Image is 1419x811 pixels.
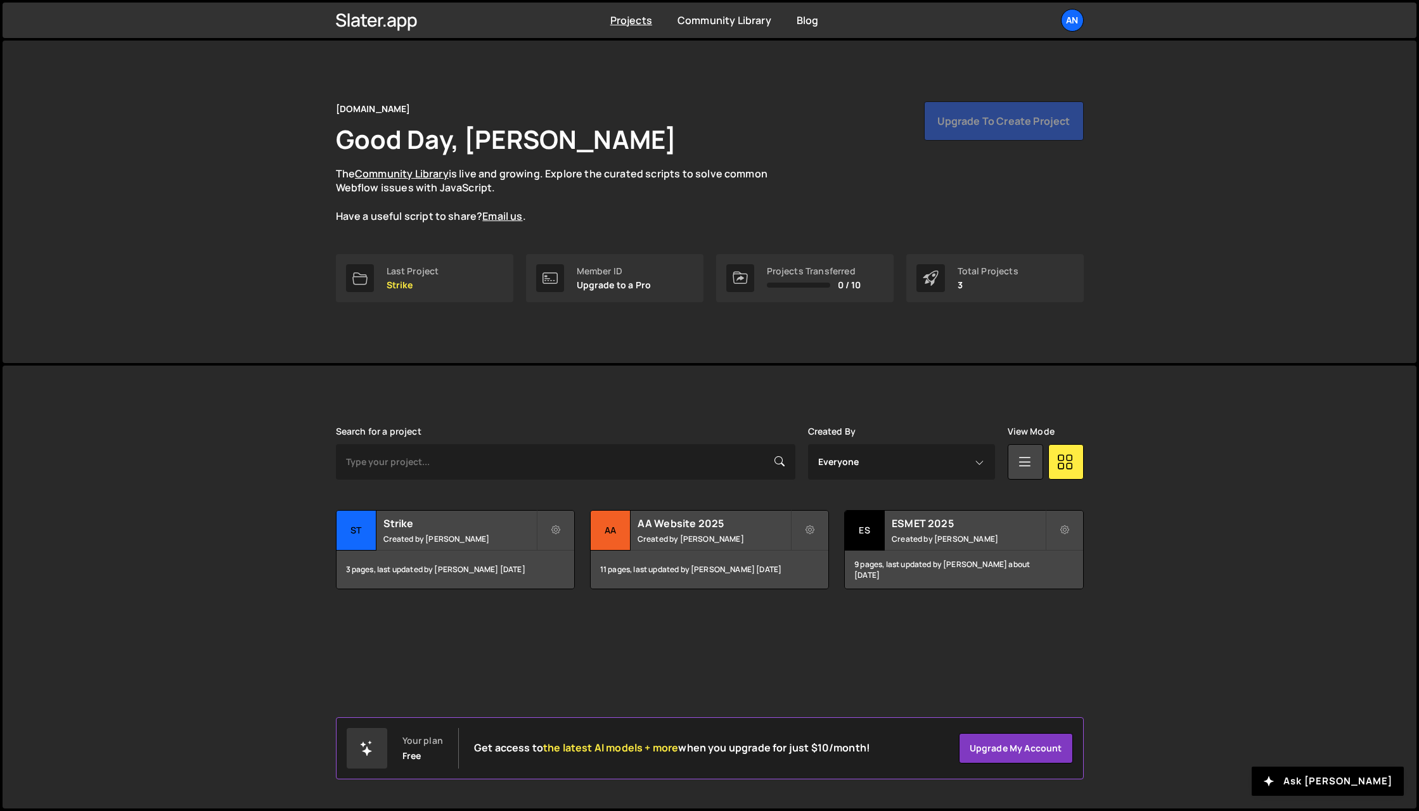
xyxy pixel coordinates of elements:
[677,13,771,27] a: Community Library
[387,280,439,290] p: Strike
[1008,426,1055,437] label: View Mode
[610,13,652,27] a: Projects
[336,122,677,156] h1: Good Day, [PERSON_NAME]
[402,751,421,761] div: Free
[958,266,1018,276] div: Total Projects
[767,266,861,276] div: Projects Transferred
[543,741,678,755] span: the latest AI models + more
[577,266,652,276] div: Member ID
[590,510,829,589] a: AA AA Website 2025 Created by [PERSON_NAME] 11 pages, last updated by [PERSON_NAME] [DATE]
[1061,9,1084,32] a: An
[482,209,522,223] a: Email us
[402,736,443,746] div: Your plan
[336,167,792,224] p: The is live and growing. Explore the curated scripts to solve common Webflow issues with JavaScri...
[892,533,1044,544] small: Created by [PERSON_NAME]
[892,516,1044,530] h2: ESMET 2025
[336,254,513,302] a: Last Project Strike
[383,533,536,544] small: Created by [PERSON_NAME]
[959,733,1073,763] a: Upgrade my account
[844,510,1083,589] a: ES ESMET 2025 Created by [PERSON_NAME] 9 pages, last updated by [PERSON_NAME] about [DATE]
[336,101,411,117] div: [DOMAIN_NAME]
[591,551,828,589] div: 11 pages, last updated by [PERSON_NAME] [DATE]
[336,444,795,480] input: Type your project...
[337,551,574,589] div: 3 pages, last updated by [PERSON_NAME] [DATE]
[845,551,1082,589] div: 9 pages, last updated by [PERSON_NAME] about [DATE]
[958,280,1018,290] p: 3
[845,511,885,551] div: ES
[474,742,870,754] h2: Get access to when you upgrade for just $10/month!
[1252,767,1404,796] button: Ask [PERSON_NAME]
[387,266,439,276] div: Last Project
[797,13,819,27] a: Blog
[808,426,856,437] label: Created By
[591,511,631,551] div: AA
[383,516,536,530] h2: Strike
[337,511,376,551] div: St
[638,516,790,530] h2: AA Website 2025
[638,533,790,544] small: Created by [PERSON_NAME]
[577,280,652,290] p: Upgrade to a Pro
[336,426,421,437] label: Search for a project
[355,167,449,181] a: Community Library
[336,510,575,589] a: St Strike Created by [PERSON_NAME] 3 pages, last updated by [PERSON_NAME] [DATE]
[838,280,861,290] span: 0 / 10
